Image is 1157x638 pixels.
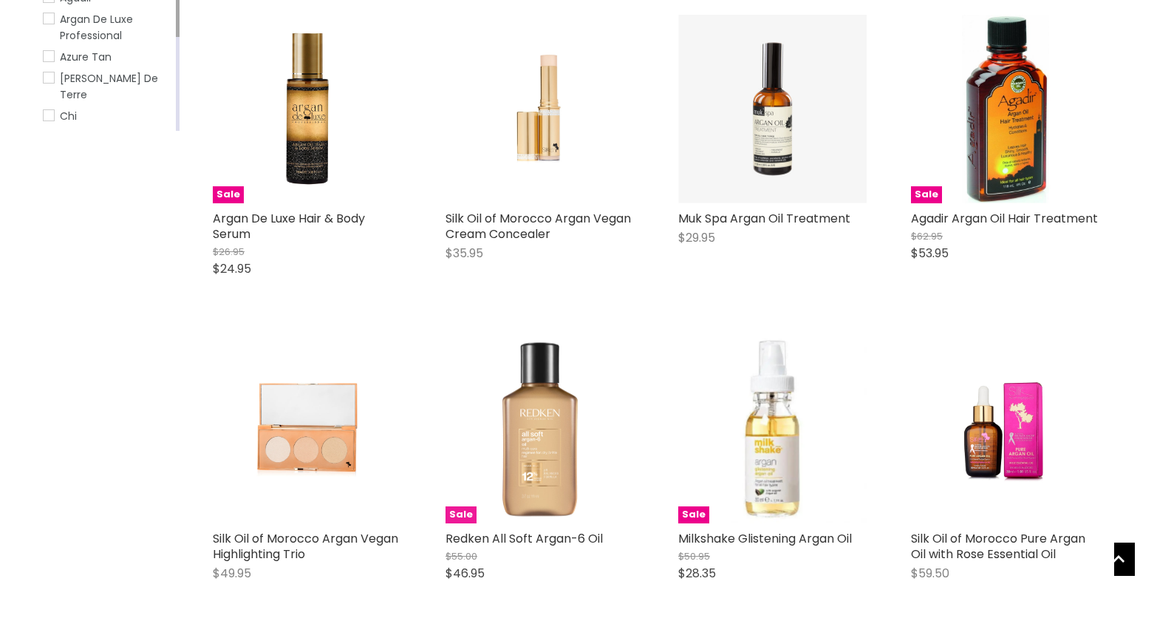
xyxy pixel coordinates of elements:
a: Redken All Soft Argan-6 Oil [446,530,603,547]
img: Silk Oil of Morocco Argan Vegan Cream Concealer [477,15,603,203]
a: Milkshake Glistening Argan Oil [678,530,852,547]
a: Argan De Luxe Hair & Body Serum [213,210,365,242]
a: Davroe [43,129,173,146]
span: Sale [446,506,477,523]
img: Silk Oil of Morocco Argan Vegan Highlighting Trio [245,335,370,523]
span: $50.95 [678,549,710,563]
span: Davroe [60,130,97,145]
span: $53.95 [911,245,949,262]
img: Silk Oil of Morocco Pure Argan Oil with Rose Essential Oil [943,335,1068,523]
a: Silk Oil of Morocco Argan Vegan Highlighting Trio [213,335,401,523]
a: Agadir Argan Oil Hair TreatmentSale [911,15,1099,203]
img: Argan De Luxe Hair & Body Serum [252,15,361,203]
a: Silk Oil of Morocco Pure Argan Oil with Rose Essential Oil [911,335,1099,523]
span: $59.50 [911,565,949,582]
span: Argan De Luxe Professional [60,12,133,43]
a: Silk Oil of Morocco Argan Vegan Cream Concealer [446,210,631,242]
span: $24.95 [213,260,251,277]
span: Chi [60,109,77,123]
img: Redken All Soft Argan-6 Oil [446,335,634,523]
a: Silk Oil of Morocco Pure Argan Oil with Rose Essential Oil [911,530,1085,563]
a: Milkshake Glistening Argan OilSale [678,335,867,523]
span: Azure Tan [60,50,112,64]
a: Bain De Terre [43,70,173,103]
span: $29.95 [678,229,715,246]
a: Agadir Argan Oil Hair Treatment [911,210,1098,227]
span: $62.95 [911,229,943,243]
span: $55.00 [446,549,477,563]
a: Argan De Luxe Hair & Body SerumSale [213,15,401,203]
span: Sale [911,186,942,203]
span: $49.95 [213,565,251,582]
a: Argan De Luxe Professional [43,11,173,44]
span: Sale [678,506,709,523]
span: Sale [213,186,244,203]
img: Agadir Argan Oil Hair Treatment [943,15,1068,203]
span: $26.95 [213,245,245,259]
a: Azure Tan [43,49,173,65]
a: Muk Spa Argan Oil Treatment [678,210,850,227]
a: Silk Oil of Morocco Argan Vegan Highlighting Trio [213,530,398,563]
span: $46.95 [446,565,485,582]
a: Redken All Soft Argan-6 OilSale [446,335,634,523]
span: $28.35 [678,565,716,582]
a: Silk Oil of Morocco Argan Vegan Cream Concealer [446,15,634,203]
img: Muk Spa Argan Oil Treatment [678,15,867,203]
span: [PERSON_NAME] De Terre [60,71,158,102]
img: Milkshake Glistening Argan Oil [678,335,867,523]
span: $35.95 [446,245,483,262]
a: Chi [43,108,173,124]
